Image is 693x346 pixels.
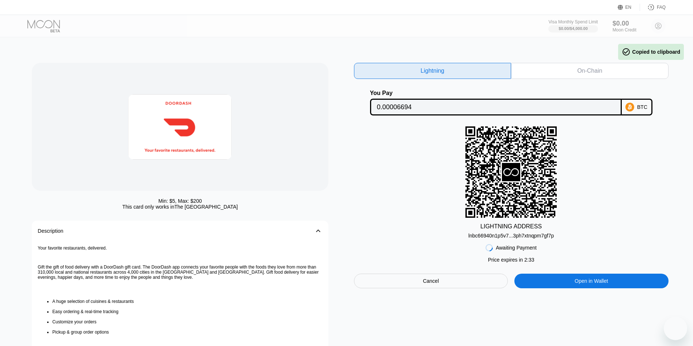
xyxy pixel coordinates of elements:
[575,278,608,284] div: Open in Wallet
[577,67,602,75] div: On-Chain
[158,198,202,204] div: Min: $ 5 , Max: $ 200
[480,223,542,230] div: LIGHTNING ADDRESS
[618,4,640,11] div: EN
[548,19,598,33] div: Visa Monthly Spend Limit$0.00/$4,000.00
[468,230,554,239] div: lnbc66940n1p5v7...3ph7xtnqpm7gf7p
[622,47,631,56] span: 
[38,246,322,251] p: Your favorite restaurants, delivered.
[625,5,632,10] div: EN
[354,63,511,79] div: Lightning
[38,265,322,280] p: Gift the gift of food delivery with a DoorDash gift card. The DoorDash app connects your favorite...
[52,309,322,314] li: Easy ordering & real-time tracking
[514,274,669,288] div: Open in Wallet
[354,90,669,115] div: You PayBTC
[496,245,537,251] div: Awaiting Payment
[548,19,598,24] div: Visa Monthly Spend Limit
[511,63,669,79] div: On-Chain
[488,257,534,263] div: Price expires in
[664,317,687,340] iframe: Button to launch messaging window
[468,233,554,239] div: lnbc66940n1p5v7...3ph7xtnqpm7gf7p
[640,4,666,11] div: FAQ
[559,26,588,31] div: $0.00 / $4,000.00
[38,228,63,234] div: Description
[314,227,323,235] div: 󰅀
[637,104,647,110] div: BTC
[370,90,622,96] div: You Pay
[524,257,534,263] span: 2 : 33
[52,299,322,304] li: A huge selection of cuisines & restaurants
[622,47,680,56] div: Copied to clipboard
[423,278,439,284] div: Cancel
[52,330,322,335] li: Pickup & group order options
[420,67,444,75] div: Lightning
[657,5,666,10] div: FAQ
[354,274,508,288] div: Cancel
[52,319,322,324] li: Customize your orders
[122,204,238,210] div: This card only works in The [GEOGRAPHIC_DATA]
